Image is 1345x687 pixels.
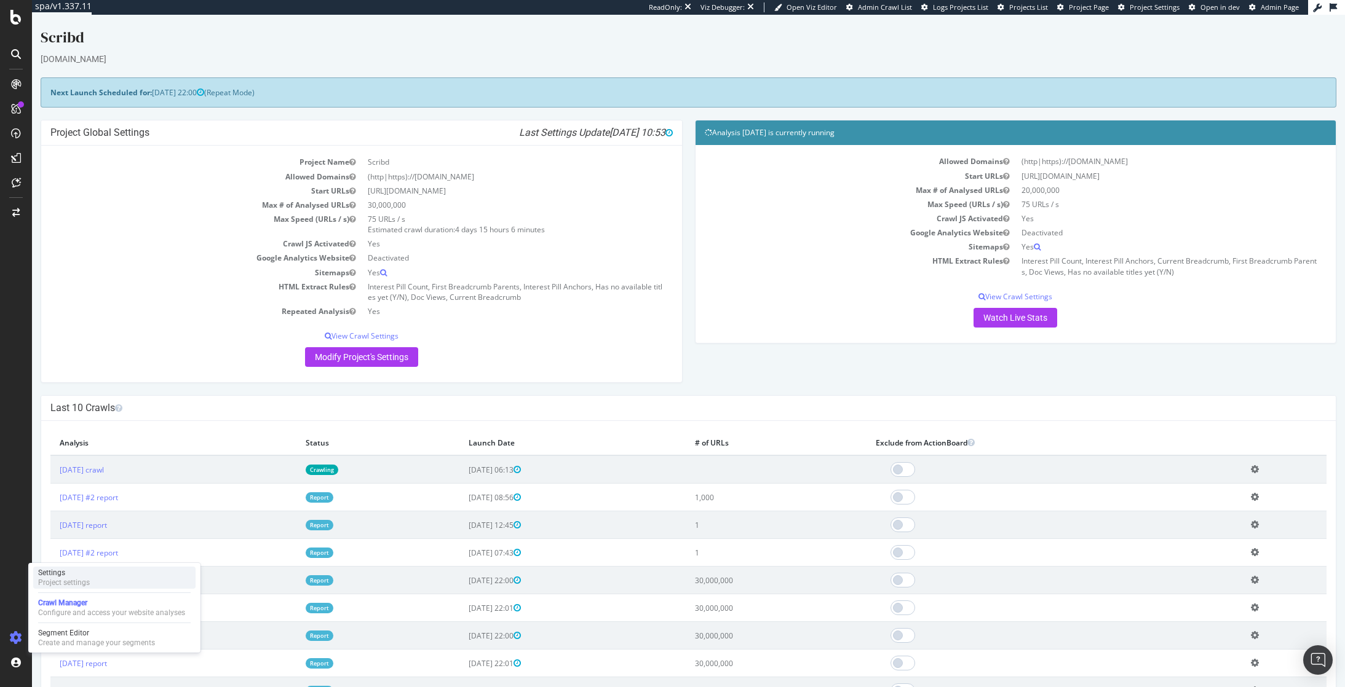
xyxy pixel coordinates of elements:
[437,643,489,654] span: [DATE] 22:01
[654,635,835,662] td: 30,000,000
[18,112,641,124] h4: Project Global Settings
[654,415,835,441] th: # of URLs
[330,155,641,169] td: (http|https)://[DOMAIN_NAME]
[983,225,1295,239] td: Yes
[330,183,641,197] td: 30,000,000
[858,2,912,12] span: Admin Crawl List
[654,469,835,497] td: 1,000
[437,505,489,516] span: [DATE] 12:45
[983,211,1295,225] td: Deactivated
[983,168,1295,183] td: 20,000,000
[18,316,641,326] p: View Crawl Settings
[1130,2,1180,12] span: Project Settings
[437,450,489,460] span: [DATE] 06:13
[38,578,90,587] div: Project settings
[983,239,1295,264] td: Interest Pill Count, Interest Pill Anchors, Current Breadcrumb, First Breadcrumb Parents, Doc Vie...
[1057,2,1109,12] a: Project Page
[274,671,301,681] a: Report
[264,415,427,441] th: Status
[437,616,489,626] span: [DATE] 22:00
[330,265,641,289] td: Interest Pill Count, First Breadcrumb Parents, Interest Pill Anchors, Has no available titles yet...
[1249,2,1299,12] a: Admin Page
[28,671,75,681] a: [DATE] report
[673,239,984,264] td: HTML Extract Rules
[983,183,1295,197] td: 75 URLs / s
[28,533,86,543] a: [DATE] #2 report
[33,567,196,589] a: SettingsProject settings
[654,579,835,607] td: 30,000,000
[835,415,1210,441] th: Exclude from ActionBoard
[330,222,641,236] td: Yes
[18,415,264,441] th: Analysis
[274,533,301,543] a: Report
[120,73,172,83] span: [DATE] 22:00
[673,168,984,183] td: Max # of Analysed URLs
[437,671,489,681] span: [DATE] 22:01
[33,627,196,649] a: Segment EditorCreate and manage your segments
[487,112,641,124] i: Last Settings Update
[28,616,75,626] a: [DATE] report
[437,477,489,488] span: [DATE] 08:56
[673,277,1295,287] p: View Crawl Settings
[577,112,641,124] span: [DATE] 10:53
[942,293,1025,313] a: Watch Live Stats
[983,139,1295,154] td: (http|https)://[DOMAIN_NAME]
[18,289,330,304] td: Repeated Analysis
[1009,2,1048,12] span: Projects List
[654,524,835,552] td: 1
[673,225,984,239] td: Sitemaps
[18,197,330,222] td: Max Speed (URLs / s)
[9,38,1304,50] div: [DOMAIN_NAME]
[274,588,301,599] a: Report
[18,73,120,83] strong: Next Launch Scheduled for:
[9,63,1304,93] div: (Repeat Mode)
[774,2,837,12] a: Open Viz Editor
[1118,2,1180,12] a: Project Settings
[330,169,641,183] td: [URL][DOMAIN_NAME]
[38,568,90,578] div: Settings
[673,211,984,225] td: Google Analytics Website
[654,607,835,635] td: 30,000,000
[673,154,984,168] td: Start URLs
[983,197,1295,211] td: Yes
[787,2,837,12] span: Open Viz Editor
[18,387,1295,399] h4: Last 10 Crawls
[437,560,489,571] span: [DATE] 22:00
[274,560,301,571] a: Report
[437,588,489,599] span: [DATE] 22:01
[18,251,330,265] td: Sitemaps
[330,289,641,304] td: Yes
[28,450,72,460] a: [DATE] crawl
[38,598,185,608] div: Crawl Manager
[933,2,988,12] span: Logs Projects List
[28,477,86,488] a: [DATE] #2 report
[274,477,301,488] a: Report
[846,2,912,12] a: Admin Crawl List
[330,140,641,154] td: Scribd
[673,197,984,211] td: Crawl JS Activated
[18,183,330,197] td: Max # of Analysed URLs
[673,139,984,154] td: Allowed Domains
[983,154,1295,168] td: [URL][DOMAIN_NAME]
[18,169,330,183] td: Start URLs
[18,222,330,236] td: Crawl JS Activated
[1069,2,1109,12] span: Project Page
[33,597,196,619] a: Crawl ManagerConfigure and access your website analyses
[427,415,654,441] th: Launch Date
[423,210,513,220] span: 4 days 15 hours 6 minutes
[1261,2,1299,12] span: Admin Page
[38,628,155,638] div: Segment Editor
[9,12,1304,38] div: Scribd
[18,265,330,289] td: HTML Extract Rules
[1200,2,1240,12] span: Open in dev
[654,552,835,579] td: 30,000,000
[921,2,988,12] a: Logs Projects List
[28,643,75,654] a: [DATE] report
[330,251,641,265] td: Yes
[18,236,330,250] td: Google Analytics Website
[673,112,1295,124] h4: Analysis [DATE] is currently running
[654,497,835,524] td: 1
[673,183,984,197] td: Max Speed (URLs / s)
[330,197,641,222] td: 75 URLs / s Estimated crawl duration:
[1303,645,1333,675] div: Open Intercom Messenger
